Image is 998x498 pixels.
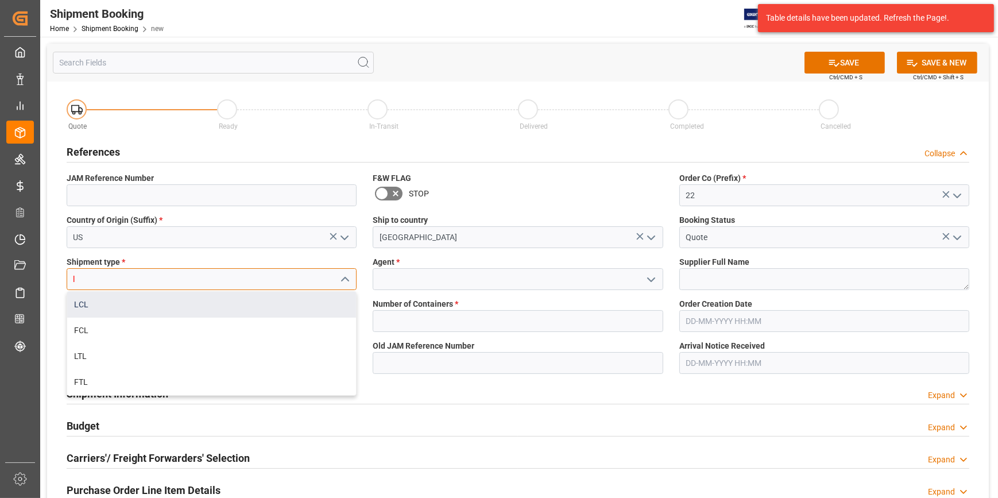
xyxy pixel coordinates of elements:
[679,256,749,268] span: Supplier Full Name
[67,292,356,318] div: LCL
[50,25,69,33] a: Home
[373,172,411,184] span: F&W FLAG
[67,226,357,248] input: Type to search/select
[67,482,221,498] h2: Purchase Order Line Item Details
[679,214,735,226] span: Booking Status
[335,229,353,246] button: open menu
[67,369,356,395] div: FTL
[679,352,969,374] input: DD-MM-YYYY HH:MM
[67,343,356,369] div: LTL
[671,122,705,130] span: Completed
[69,122,87,130] span: Quote
[897,52,977,74] button: SAVE & NEW
[829,73,862,82] span: Ctrl/CMD + S
[641,271,659,288] button: open menu
[821,122,852,130] span: Cancelled
[409,188,429,200] span: STOP
[67,450,250,466] h2: Carriers'/ Freight Forwarders' Selection
[679,172,746,184] span: Order Co (Prefix)
[947,187,965,204] button: open menu
[679,298,752,310] span: Order Creation Date
[373,214,428,226] span: Ship to country
[67,144,120,160] h2: References
[766,12,977,24] div: Table details have been updated. Refresh the Page!.
[928,454,955,466] div: Expand
[53,52,374,74] input: Search Fields
[520,122,548,130] span: Delivered
[928,422,955,434] div: Expand
[744,9,784,29] img: Exertis%20JAM%20-%20Email%20Logo.jpg_1722504956.jpg
[373,256,400,268] span: Agent
[928,486,955,498] div: Expand
[67,256,125,268] span: Shipment type
[924,148,955,160] div: Collapse
[67,418,99,434] h2: Budget
[373,298,458,310] span: Number of Containers
[913,73,964,82] span: Ctrl/CMD + Shift + S
[373,340,474,352] span: Old JAM Reference Number
[947,229,965,246] button: open menu
[335,271,353,288] button: close menu
[67,214,163,226] span: Country of Origin (Suffix)
[370,122,399,130] span: In-Transit
[679,310,969,332] input: DD-MM-YYYY HH:MM
[82,25,138,33] a: Shipment Booking
[67,318,356,343] div: FCL
[219,122,238,130] span: Ready
[928,389,955,402] div: Expand
[679,340,765,352] span: Arrival Notice Received
[67,172,154,184] span: JAM Reference Number
[50,5,164,22] div: Shipment Booking
[804,52,885,74] button: SAVE
[641,229,659,246] button: open menu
